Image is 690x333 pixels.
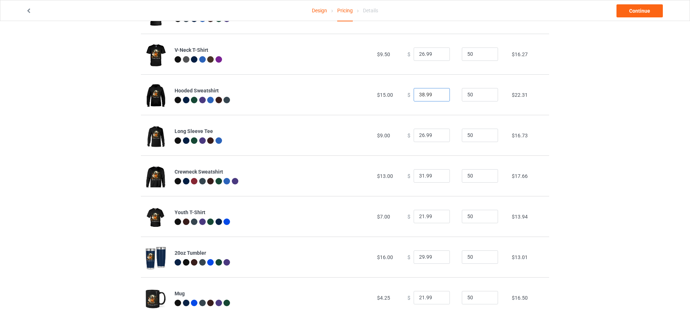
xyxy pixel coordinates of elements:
b: Youth T-Shirt [175,209,205,215]
span: $7.00 [377,214,390,220]
span: $ [407,173,410,179]
span: $ [407,92,410,97]
span: $ [407,213,410,219]
span: $9.00 [377,133,390,138]
div: Details [363,0,378,21]
a: Continue [616,4,663,17]
span: $16.00 [377,254,393,260]
span: $13.94 [512,214,528,220]
span: $ [407,51,410,57]
b: Long Sleeve Tee [175,128,213,134]
b: V-Neck T-Shirt [175,47,208,53]
b: Crewneck Sweatshirt [175,169,223,175]
span: $9.50 [377,51,390,57]
b: Mug [175,291,185,296]
span: $15.00 [377,92,393,98]
span: $17.66 [512,173,528,179]
a: Design [312,0,327,21]
span: $16.50 [512,295,528,301]
b: Hooded Sweatshirt [175,88,219,93]
span: $ [407,295,410,300]
span: $16.27 [512,51,528,57]
span: $13.01 [512,254,528,260]
b: 20oz Tumbler [175,250,206,256]
span: $4.25 [377,295,390,301]
span: $13.00 [377,173,393,179]
span: $22.31 [512,92,528,98]
div: Pricing [337,0,353,21]
span: $16.73 [512,133,528,138]
span: $ [407,254,410,260]
span: $ [407,132,410,138]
